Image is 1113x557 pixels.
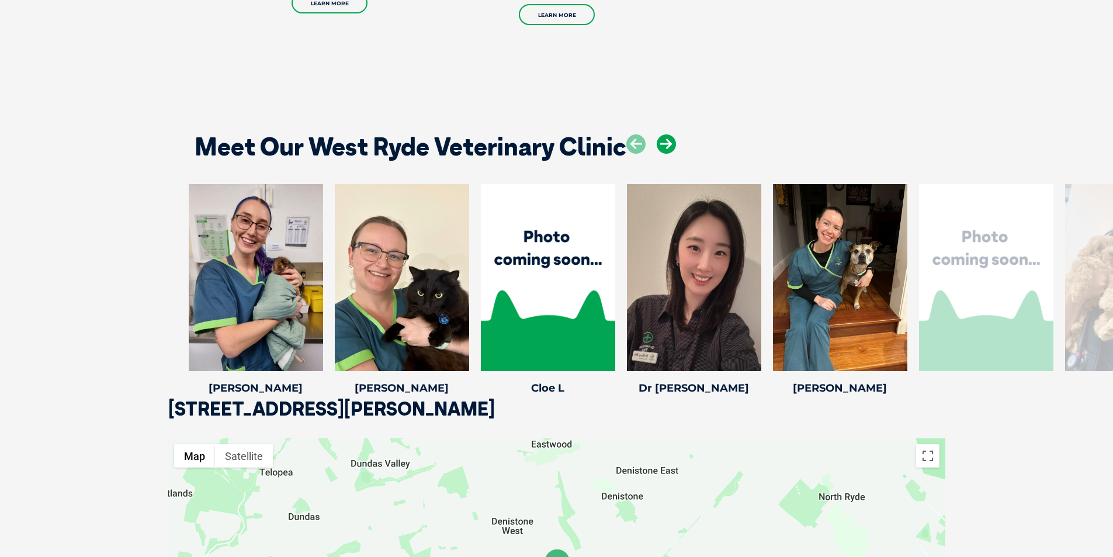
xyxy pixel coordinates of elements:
h4: [PERSON_NAME] [773,383,907,393]
a: Learn More [519,4,595,25]
h4: Dr [PERSON_NAME] [627,383,761,393]
h4: Cloe L [481,383,615,393]
button: Toggle fullscreen view [916,444,939,468]
h4: [PERSON_NAME] [189,383,323,393]
button: Show street map [174,444,215,468]
button: Show satellite imagery [215,444,273,468]
h4: [PERSON_NAME] [335,383,469,393]
h2: Meet Our West Ryde Veterinary Clinic [195,134,626,159]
